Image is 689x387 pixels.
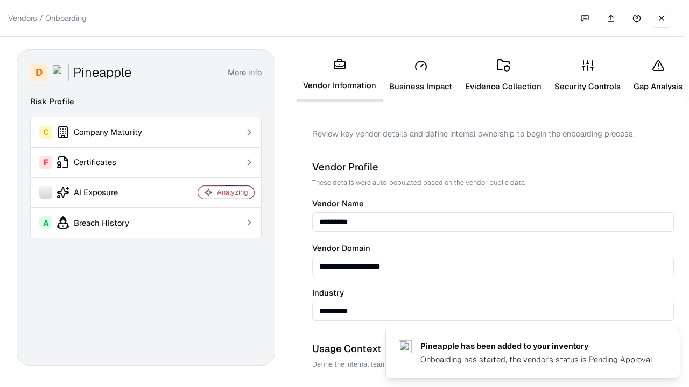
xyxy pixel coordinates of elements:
[312,128,674,139] p: Review key vendor details and define internal ownership to begin the onboarding process.
[39,186,167,199] div: AI Exposure
[312,178,674,187] p: These details were auto-populated based on the vendor public data
[8,12,87,24] p: Vendors / Onboarding
[548,51,627,101] a: Security Controls
[312,245,674,253] label: Vendor Domain
[73,64,131,81] div: Pineapple
[297,49,383,102] a: Vendor Information
[312,342,674,355] div: Usage Context
[312,161,674,174] div: Vendor Profile
[312,360,674,369] p: Define the internal team and reason for using this vendor. This helps assess business relevance a...
[459,51,548,101] a: Evidence Collection
[39,156,52,169] div: F
[312,200,674,208] label: Vendor Name
[39,216,52,229] div: A
[30,64,47,81] div: D
[312,289,674,297] label: Industry
[399,340,412,353] img: pineappleenergy.com
[627,51,689,101] a: Gap Analysis
[39,126,52,139] div: C
[383,51,459,101] a: Business Impact
[39,216,167,229] div: Breach History
[217,188,248,197] div: Analyzing
[420,340,654,352] div: Pineapple has been added to your inventory
[30,95,262,108] div: Risk Profile
[52,64,69,81] img: Pineapple
[228,63,262,82] button: More info
[39,126,167,139] div: Company Maturity
[39,156,167,169] div: Certificates
[420,354,654,365] div: Onboarding has started, the vendor's status is Pending Approval.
